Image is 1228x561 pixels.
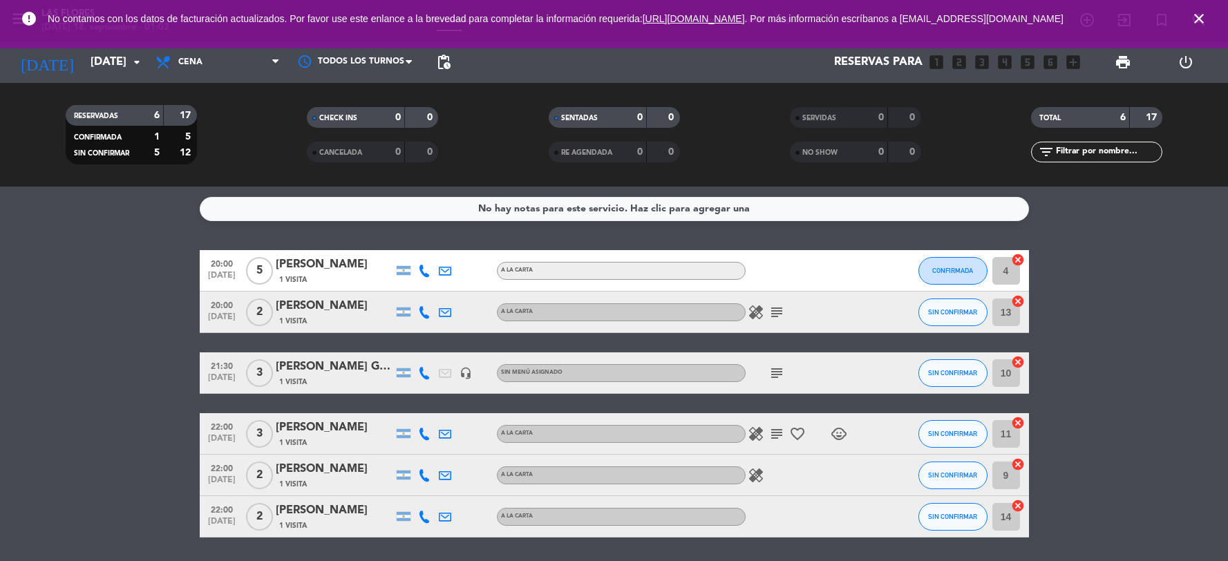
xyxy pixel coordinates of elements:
span: SIN CONFIRMAR [928,430,977,437]
button: SIN CONFIRMAR [918,298,988,326]
span: RESERVADAS [74,113,118,120]
strong: 5 [185,132,193,142]
strong: 0 [395,147,401,157]
div: [PERSON_NAME] Gob. Ciudad [276,358,393,376]
span: 5 [246,257,273,285]
i: looks_6 [1041,53,1059,71]
span: [DATE] [205,434,239,450]
i: add_box [1064,53,1082,71]
span: 1 Visita [279,520,307,531]
span: CHECK INS [319,115,357,122]
i: cancel [1011,294,1025,308]
i: filter_list [1038,144,1055,160]
strong: 0 [427,113,435,122]
strong: 0 [668,113,677,122]
i: subject [768,426,785,442]
span: SIN CONFIRMAR [928,369,977,377]
input: Filtrar por nombre... [1055,144,1162,160]
span: CANCELADA [319,149,362,156]
strong: 0 [909,113,918,122]
strong: 6 [154,111,160,120]
div: LOG OUT [1155,41,1218,83]
strong: 0 [909,147,918,157]
strong: 0 [668,147,677,157]
span: CONFIRMADA [74,134,122,141]
span: pending_actions [435,54,452,70]
strong: 17 [180,111,193,120]
div: [PERSON_NAME] [276,460,393,478]
span: print [1115,54,1131,70]
span: A LA CARTA [501,430,533,436]
span: CONFIRMADA [932,267,973,274]
span: TOTAL [1039,115,1061,122]
i: headset_mic [460,367,472,379]
i: looks_4 [996,53,1014,71]
span: 22:00 [205,418,239,434]
i: looks_3 [973,53,991,71]
div: [PERSON_NAME] [276,502,393,520]
span: [DATE] [205,271,239,287]
span: 20:00 [205,255,239,271]
span: 20:00 [205,296,239,312]
i: healing [748,304,764,321]
strong: 0 [878,147,884,157]
i: favorite_border [789,426,806,442]
span: SIN CONFIRMAR [928,308,977,316]
span: SERVIDAS [802,115,836,122]
span: RE AGENDADA [561,149,612,156]
span: Sin menú asignado [501,370,563,375]
span: 22:00 [205,501,239,517]
strong: 6 [1120,113,1126,122]
span: 1 Visita [279,274,307,285]
strong: 0 [878,113,884,122]
i: power_settings_new [1178,54,1194,70]
span: [DATE] [205,373,239,389]
div: [PERSON_NAME] [276,297,393,315]
strong: 17 [1146,113,1160,122]
button: CONFIRMADA [918,257,988,285]
button: SIN CONFIRMAR [918,420,988,448]
i: cancel [1011,499,1025,513]
div: [PERSON_NAME] [276,256,393,274]
strong: 0 [395,113,401,122]
span: No contamos con los datos de facturación actualizados. Por favor use este enlance a la brevedad p... [48,13,1064,24]
div: No hay notas para este servicio. Haz clic para agregar una [478,201,750,217]
a: [URL][DOMAIN_NAME] [643,13,745,24]
button: SIN CONFIRMAR [918,503,988,531]
span: [DATE] [205,312,239,328]
i: cancel [1011,355,1025,369]
div: [PERSON_NAME] [276,419,393,437]
span: 22:00 [205,459,239,475]
span: 2 [246,462,273,489]
span: 3 [246,359,273,387]
span: SIN CONFIRMAR [928,513,977,520]
strong: 0 [637,147,643,157]
i: looks_one [927,53,945,71]
span: SENTADAS [561,115,598,122]
span: 1 Visita [279,479,307,490]
i: healing [748,426,764,442]
span: 21:30 [205,357,239,373]
strong: 5 [154,148,160,158]
span: 1 Visita [279,437,307,448]
span: A LA CARTA [501,472,533,477]
span: A LA CARTA [501,267,533,273]
strong: 0 [427,147,435,157]
span: Reservas para [834,56,923,69]
i: healing [748,467,764,484]
span: 1 Visita [279,316,307,327]
span: [DATE] [205,475,239,491]
span: SIN CONFIRMAR [928,471,977,479]
strong: 12 [180,148,193,158]
span: Cena [178,57,202,67]
i: looks_5 [1019,53,1037,71]
span: A LA CARTA [501,309,533,314]
i: error [21,10,37,27]
strong: 1 [154,132,160,142]
i: subject [768,304,785,321]
i: cancel [1011,457,1025,471]
span: [DATE] [205,517,239,533]
i: looks_two [950,53,968,71]
button: SIN CONFIRMAR [918,359,988,387]
span: NO SHOW [802,149,838,156]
